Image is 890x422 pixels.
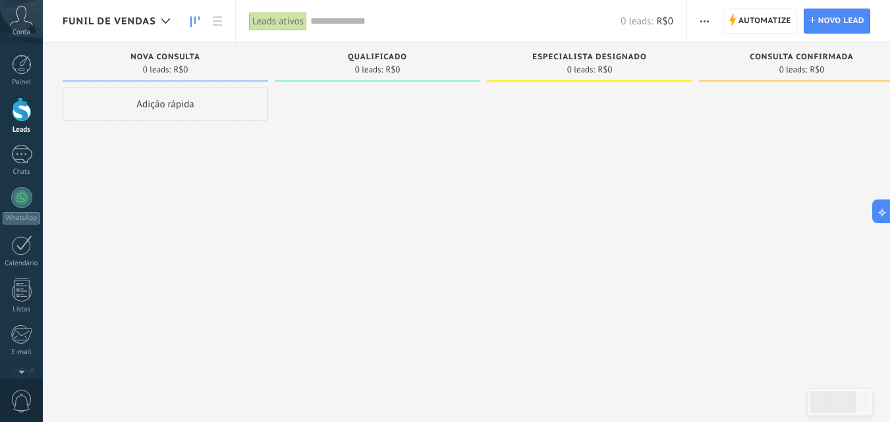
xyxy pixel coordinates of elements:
span: R$0 [810,66,824,74]
button: Mais [695,9,714,34]
div: Painel [3,78,41,87]
div: Calendário [3,259,41,268]
div: E-mail [3,348,41,357]
span: Conta [13,28,30,37]
span: Automatize [738,9,791,33]
span: Especialista designado [532,53,646,62]
span: Consulta confirmada [750,53,853,62]
div: Chats [3,168,41,176]
span: 0 leads: [567,66,596,74]
a: Novo lead [804,9,870,34]
span: 0 leads: [621,15,653,28]
a: Lista [206,9,229,34]
a: Leads [184,9,206,34]
span: Nova consulta [130,53,200,62]
div: Listas [3,305,41,314]
span: 0 leads: [355,66,383,74]
span: R$0 [385,66,400,74]
a: Automatize [723,9,797,34]
span: R$0 [657,15,673,28]
span: Novo lead [818,9,864,33]
div: Leads [3,126,41,134]
div: WhatsApp [3,212,40,224]
span: 0 leads: [779,66,808,74]
span: Qualificado [348,53,407,62]
span: R$0 [598,66,612,74]
span: 0 leads: [143,66,171,74]
span: Funil de vendas [63,15,156,28]
span: R$0 [173,66,188,74]
div: Adição rápida [63,88,268,120]
div: Nova consulta [69,53,262,64]
div: Leads ativos [249,12,307,31]
div: Qualificado [281,53,474,64]
div: Especialista designado [493,53,686,64]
